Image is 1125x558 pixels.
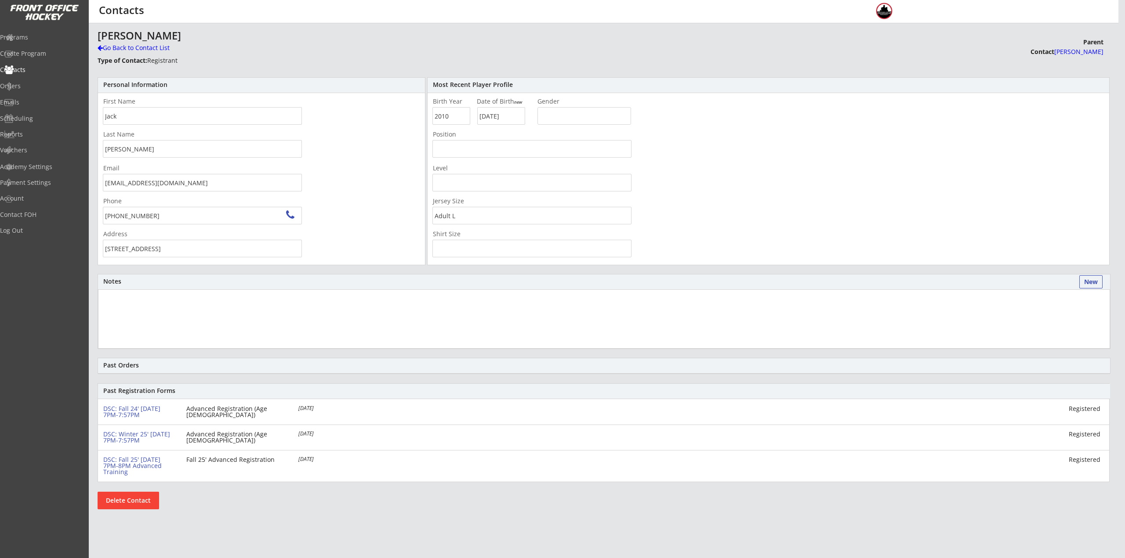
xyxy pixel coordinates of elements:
div: Notes [103,278,1105,284]
div: First Name [103,98,157,104]
div: Address [103,231,157,237]
div: [DATE] [298,431,351,436]
div: Registered [1033,457,1100,463]
strong: Type of Contact: [98,56,147,65]
button: Delete Contact [98,492,159,509]
div: Shirt Size [433,231,486,237]
div: Gender [537,98,591,104]
div: DSC: Winter 25' [DATE] 7PM-7:57PM [103,431,175,443]
div: [DATE] [298,457,351,462]
div: DSC: Fall 24' [DATE] 7PM-7:57PM [103,406,175,418]
em: new [514,99,522,105]
div: Advanced Registration (Age [DEMOGRAPHIC_DATA]) [186,406,287,418]
div: Go Back to Contact List [98,43,210,52]
button: New [1079,275,1103,288]
div: Registered [1033,431,1100,437]
div: Jersey Size [433,198,486,204]
div: Most Recent Player Profile [433,82,1104,88]
div: Birth Year [433,98,470,104]
div: Registrant [98,55,287,66]
div: Date of Birth [477,98,532,104]
div: Last Name [103,131,157,137]
div: Past Registration Forms [103,388,1105,394]
div: Position [433,131,486,137]
div: Phone [103,198,157,204]
div: Level [433,165,486,171]
font: [PERSON_NAME] [1054,47,1103,56]
div: Past Orders [103,362,1105,368]
div: Registered [1033,406,1100,412]
div: Advanced Registration (Age [DEMOGRAPHIC_DATA]) [186,431,287,443]
div: Email [103,165,302,171]
div: Fall 25' Advanced Registration [186,457,287,463]
div: DSC: Fall 25' [DATE] 7PM-8PM Advanced Training [103,457,175,475]
div: Personal Information [103,82,420,88]
div: [PERSON_NAME] [98,30,898,41]
div: [DATE] [298,406,351,411]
